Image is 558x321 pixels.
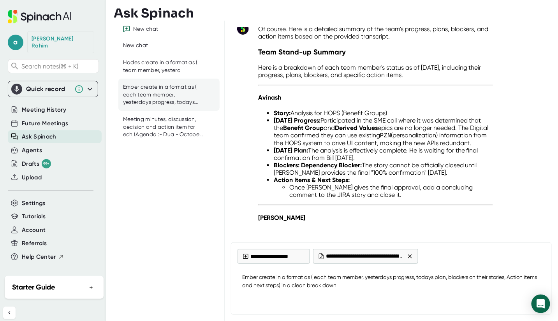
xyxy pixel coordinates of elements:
p: Here is a breakdown of each team member's status as of [DATE], including their progress, plans, b... [258,64,493,79]
li: Once [PERSON_NAME] gives the final approval, add a concluding comment to the JIRA story and close... [289,184,493,198]
div: Open Intercom Messenger [532,295,550,313]
li: The analysis is effectively complete. He is waiting for the final confirmation from Bill [DATE]. [274,147,493,161]
div: Meeting minutes, discussion, decision and action item for ech (Agenda :- Dua - ⁠October Islamic C... [123,116,203,139]
li: Analysis for HOPS (Benefit Groups) [274,109,493,117]
h2: Starter Guide [12,282,55,293]
div: New chat [133,26,158,33]
strong: Action Items & Next Steps: [274,176,350,184]
strong: [DATE] Progress: [274,117,320,124]
h3: Ask Spinach [114,6,194,21]
strong: Derived Values [335,124,378,132]
div: New chat [123,42,148,49]
div: Quick record [26,85,70,93]
div: Drafts [22,159,51,168]
strong: Benefit Group [283,124,324,132]
p: Of course. Here is a detailed summary of the team's progress, plans, blockers, and action items b... [258,25,493,40]
button: Collapse sidebar [3,307,16,319]
strong: Dependency Blocker: [301,161,362,169]
div: Send message [531,294,545,308]
strong: [PERSON_NAME] [258,214,305,221]
div: Ember create in a format as ( each team member, yesterdays progress, todays plan, blockers on the... [123,83,203,106]
strong: Story: [274,109,290,117]
div: Quick record [11,81,95,97]
button: Meeting History [22,105,66,114]
button: Referrals [22,239,47,248]
span: a [8,35,23,50]
li: Participated in the SME call where it was determined that the and epics are no longer needed. The... [274,117,493,147]
div: 99+ [42,159,51,168]
button: + [86,282,96,293]
li: The story cannot be officially closed until [PERSON_NAME] provides the final "100% confirmation" ... [274,161,493,176]
strong: Team Stand-up Summary [258,47,346,56]
button: Agents [22,146,42,155]
li: Plan Details Scripting & Table Design [274,230,493,237]
strong: Avinash [258,94,281,101]
div: Abdul Rahim [32,35,90,49]
span: Help Center [22,253,56,261]
button: Drafts 99+ [22,159,51,168]
button: Future Meetings [22,119,68,128]
strong: Blockers: [274,161,299,169]
textarea: Ember create in a format as ( each team member, yesterdays progress, todays plan, blockers on the... [238,268,545,294]
button: Settings [22,199,46,208]
div: Hades create in a format as ( team member, yesterd [123,59,203,74]
button: Help Center [22,253,64,261]
span: Search notes (⌘ + K) [21,63,97,70]
code: PZN [380,132,391,139]
strong: [DATE] Plan: [274,147,308,154]
button: Account [22,226,46,235]
button: Upload [22,173,42,182]
button: Tutorials [22,212,46,221]
strong: Story: [274,230,290,237]
button: Ask Spinach [22,132,56,141]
